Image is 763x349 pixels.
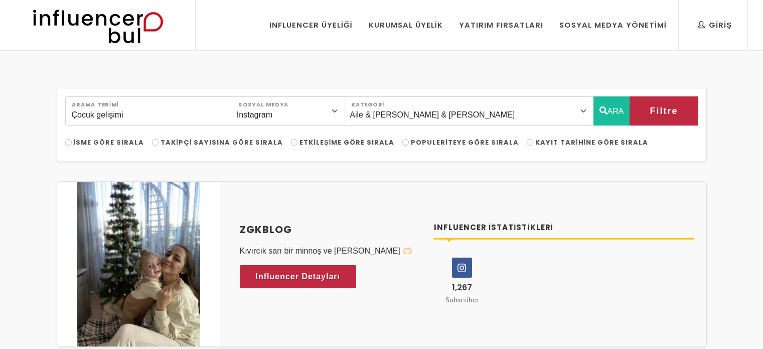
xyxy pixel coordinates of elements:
[535,138,648,147] span: Kayıt Tarihine Göre Sırala
[152,139,159,146] input: Takipçi Sayısına Göre Sırala
[240,265,357,288] a: Influencer Detayları
[161,138,283,147] span: Takipçi Sayısına Göre Sırala
[559,20,667,31] div: Sosyal Medya Yönetimi
[593,96,630,126] button: ARA
[369,20,443,31] div: Kurumsal Üyelik
[411,138,519,147] span: Populeriteye Göre Sırala
[434,222,694,234] h4: Influencer İstatistikleri
[65,139,72,146] input: İsme Göre Sırala
[527,139,533,146] input: Kayıt Tarihine Göre Sırala
[630,96,698,126] button: Filtre
[291,139,297,146] input: Etkileşime Göre Sırala
[240,222,422,237] a: zgkblog
[299,138,394,147] span: Etkileşime Göre Sırala
[650,102,678,120] span: Filtre
[459,20,543,31] div: Yatırım Fırsatları
[402,139,409,146] input: Populeriteye Göre Sırala
[445,295,479,304] small: Subscriber
[269,20,353,31] div: Influencer Üyeliği
[698,20,732,31] div: Giriş
[65,96,232,126] input: Search..
[256,269,341,284] span: Influencer Detayları
[452,282,472,293] span: 1,267
[240,245,422,257] p: Kıvırcık sarı bir minnoş ve [PERSON_NAME] 🫶🏻
[74,138,144,147] span: İsme Göre Sırala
